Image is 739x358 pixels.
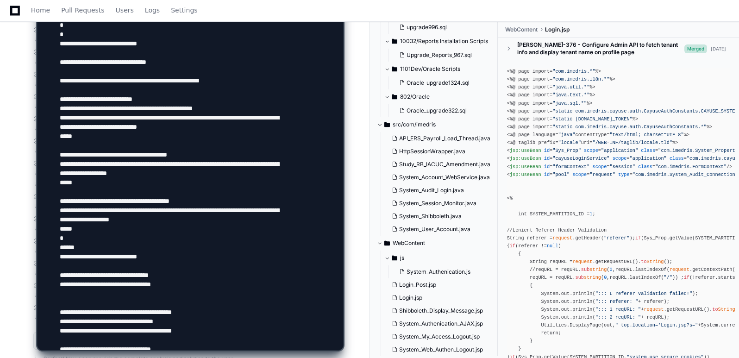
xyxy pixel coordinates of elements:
span: Pull Requests [61,7,104,13]
span: Pylon [92,51,112,58]
span: Logs [145,7,160,13]
span: Home [31,7,50,13]
a: Powered byPylon [65,50,112,58]
span: Users [116,7,134,13]
span: Settings [171,7,197,13]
